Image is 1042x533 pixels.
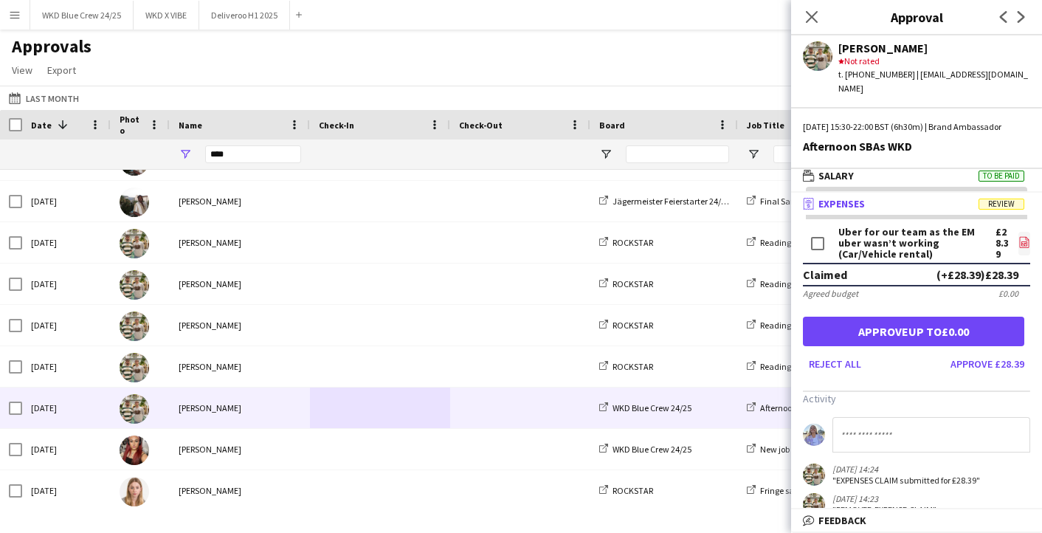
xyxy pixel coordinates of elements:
[791,193,1042,215] mat-expansion-panel-header: ExpensesReview
[791,509,1042,532] mat-expansion-panel-header: Feedback
[838,68,1030,94] div: t. [PHONE_NUMBER] | [EMAIL_ADDRESS][DOMAIN_NAME]
[599,278,653,289] a: ROCKSTAR
[747,444,790,455] a: New job
[760,320,886,331] span: Reading day 2 - samplers/runners
[979,171,1024,182] span: To be paid
[6,61,38,80] a: View
[818,514,866,527] span: Feedback
[134,1,199,30] button: WKD X VIBE
[41,61,82,80] a: Export
[832,464,980,475] div: [DATE] 14:24
[599,444,691,455] a: WKD Blue Crew 24/25
[22,346,111,387] div: [DATE]
[170,346,310,387] div: [PERSON_NAME]
[170,429,310,470] div: [PERSON_NAME]
[22,470,111,511] div: [DATE]
[760,361,886,372] span: Reading day 1 - samplers/runners
[838,227,996,260] div: Uber for our team as the EM uber wasn’t working (Car/Vehicle rental)
[599,120,625,131] span: Board
[773,145,877,163] input: Job Title Filter Input
[945,352,1030,376] button: Approve £28.39
[179,148,192,161] button: Open Filter Menu
[803,352,867,376] button: Reject all
[170,305,310,345] div: [PERSON_NAME]
[599,402,691,413] a: WKD Blue Crew 24/25
[791,165,1042,187] mat-expansion-panel-header: SalaryTo be paid
[998,288,1018,299] div: £0.00
[120,394,149,424] img: William Domaille
[170,181,310,221] div: [PERSON_NAME]
[747,237,886,248] a: Reading day 4 - samplers/runners
[936,267,1018,282] div: (+£28.39) £28.39
[120,353,149,382] img: William Domaille
[626,145,729,163] input: Board Filter Input
[22,264,111,304] div: [DATE]
[599,320,653,331] a: ROCKSTAR
[170,388,310,428] div: [PERSON_NAME]
[803,392,1030,405] h3: Activity
[599,148,613,161] button: Open Filter Menu
[170,222,310,263] div: [PERSON_NAME]
[832,493,936,504] div: [DATE] 14:23
[22,222,111,263] div: [DATE]
[747,278,886,289] a: Reading day 3 - samplers/runners
[803,267,847,282] div: Claimed
[613,320,653,331] span: ROCKSTAR
[747,196,817,207] a: Final Sampling
[613,485,653,496] span: ROCKSTAR
[818,169,854,182] span: Salary
[613,278,653,289] span: ROCKSTAR
[791,7,1042,27] h3: Approval
[803,120,1030,134] div: [DATE] 15:30-22:00 BST (6h30m) | Brand Ambassador
[747,148,760,161] button: Open Filter Menu
[803,493,825,515] app-user-avatar: William Domaille
[120,270,149,300] img: William Domaille
[30,1,134,30] button: WKD Blue Crew 24/25
[613,444,691,455] span: WKD Blue Crew 24/25
[613,196,730,207] span: Jägermeister Feierstarter 24/25
[22,181,111,221] div: [DATE]
[12,63,32,77] span: View
[747,120,784,131] span: Job Title
[47,63,76,77] span: Export
[747,485,821,496] a: Fringe sampling
[818,197,865,210] span: Expenses
[120,477,149,506] img: Lizzi Williamson
[613,361,653,372] span: ROCKSTAR
[599,485,653,496] a: ROCKSTAR
[599,237,653,248] a: ROCKSTAR
[803,288,858,299] div: Agreed budget
[599,361,653,372] a: ROCKSTAR
[760,278,886,289] span: Reading day 3 - samplers/runners
[838,41,1030,55] div: [PERSON_NAME]
[31,120,52,131] span: Date
[120,114,143,136] span: Photo
[22,388,111,428] div: [DATE]
[838,55,1030,68] div: Not rated
[803,317,1024,346] button: Approveup to£0.00
[319,120,354,131] span: Check-In
[996,227,1010,260] div: £28.39
[747,402,836,413] a: Afternoon SBAs WKD
[803,140,1030,153] div: Afternoon SBAs WKD
[120,436,149,465] img: Ffion Williams
[6,89,82,107] button: Last Month
[747,320,886,331] a: Reading day 2 - samplers/runners
[613,237,653,248] span: ROCKSTAR
[803,464,825,486] app-user-avatar: William Domaille
[22,305,111,345] div: [DATE]
[760,237,886,248] span: Reading day 4 - samplers/runners
[179,120,202,131] span: Name
[760,402,836,413] span: Afternoon SBAs WKD
[760,196,817,207] span: Final Sampling
[120,229,149,258] img: William Domaille
[199,1,290,30] button: Deliveroo H1 2025
[979,199,1024,210] span: Review
[459,120,503,131] span: Check-Out
[170,470,310,511] div: [PERSON_NAME]
[205,145,301,163] input: Name Filter Input
[760,485,821,496] span: Fringe sampling
[22,429,111,470] div: [DATE]
[832,475,980,486] div: "EXPENSES CLAIM submitted for £28.39"
[832,504,936,515] div: "REMOVED EXPENSE CLAIM"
